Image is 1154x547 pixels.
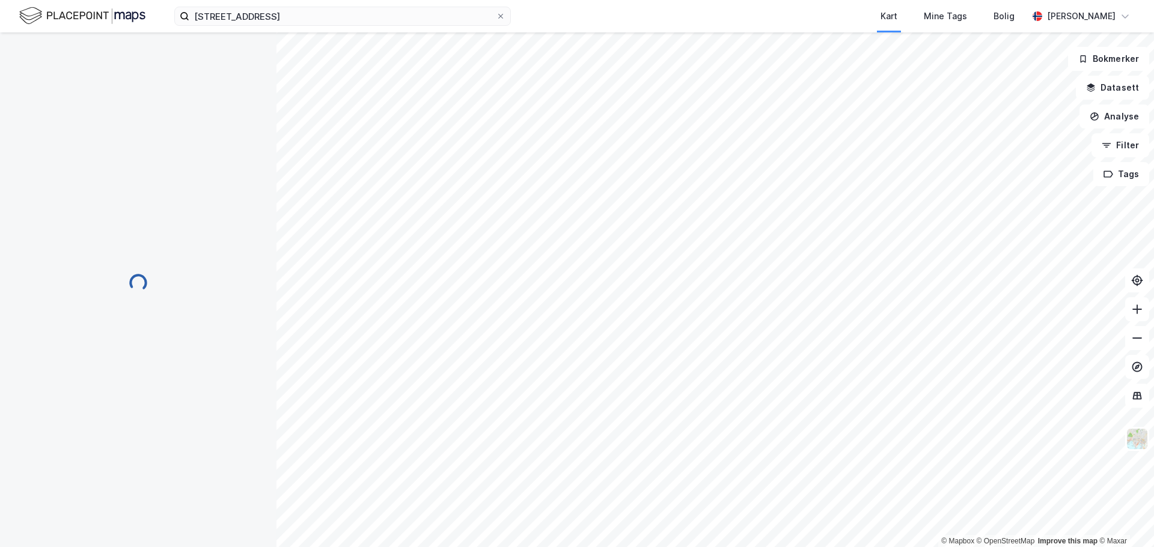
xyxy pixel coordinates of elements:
img: Z [1126,428,1149,450]
div: [PERSON_NAME] [1047,9,1116,23]
button: Tags [1093,162,1149,186]
button: Analyse [1079,104,1149,128]
button: Bokmerker [1068,47,1149,71]
div: Kart [881,9,897,23]
input: Søk på adresse, matrikkel, gårdeiere, leietakere eller personer [189,7,496,25]
button: Filter [1091,133,1149,157]
a: Mapbox [941,537,974,545]
a: OpenStreetMap [977,537,1035,545]
div: Kontrollprogram for chat [1094,489,1154,547]
div: Bolig [994,9,1015,23]
button: Datasett [1076,76,1149,100]
img: spinner.a6d8c91a73a9ac5275cf975e30b51cfb.svg [129,273,148,292]
div: Mine Tags [924,9,967,23]
iframe: Chat Widget [1094,489,1154,547]
a: Improve this map [1038,537,1098,545]
img: logo.f888ab2527a4732fd821a326f86c7f29.svg [19,5,145,26]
